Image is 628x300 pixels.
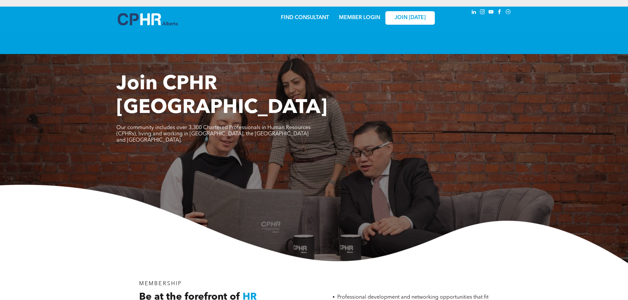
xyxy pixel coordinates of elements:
[116,74,327,118] span: Join CPHR [GEOGRAPHIC_DATA]
[118,13,178,25] img: A blue and white logo for cp alberta
[479,8,486,17] a: instagram
[139,281,182,286] span: MEMBERSHIP
[470,8,478,17] a: linkedin
[281,15,329,20] a: FIND CONSULTANT
[395,15,426,21] span: JOIN [DATE]
[385,11,435,25] a: JOIN [DATE]
[505,8,512,17] a: Social network
[496,8,503,17] a: facebook
[488,8,495,17] a: youtube
[339,15,380,20] a: MEMBER LOGIN
[116,125,311,143] span: Our community includes over 3,300 Chartered Professionals in Human Resources (CPHRs), living and ...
